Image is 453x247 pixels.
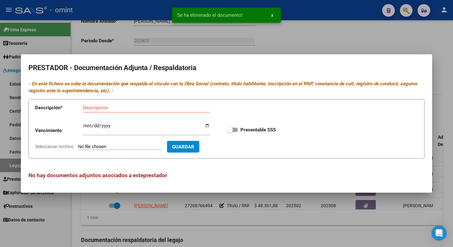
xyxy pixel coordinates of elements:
span: Seleccionar Archivo [35,144,73,149]
h3: No hay documentos adjuntos asociados a este [28,171,425,179]
i: - En este fichero se sube la documentación que respalda el vínculo con la Obra Social (contrato, ... [28,81,417,94]
span: Guardar [172,144,194,150]
p: Descripción [35,104,83,111]
span: Se ha eliminado el documento! [177,12,243,18]
p: Vencimiento [35,127,83,134]
strong: Presentable SSS [240,127,276,133]
span: prestador [143,172,167,178]
h2: PRESTADOR - Documentación Adjunta / Respaldatoria [28,62,425,74]
span: x [271,12,273,18]
div: Open Intercom Messenger [431,226,447,241]
button: x [266,9,278,21]
button: Guardar [167,141,199,153]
